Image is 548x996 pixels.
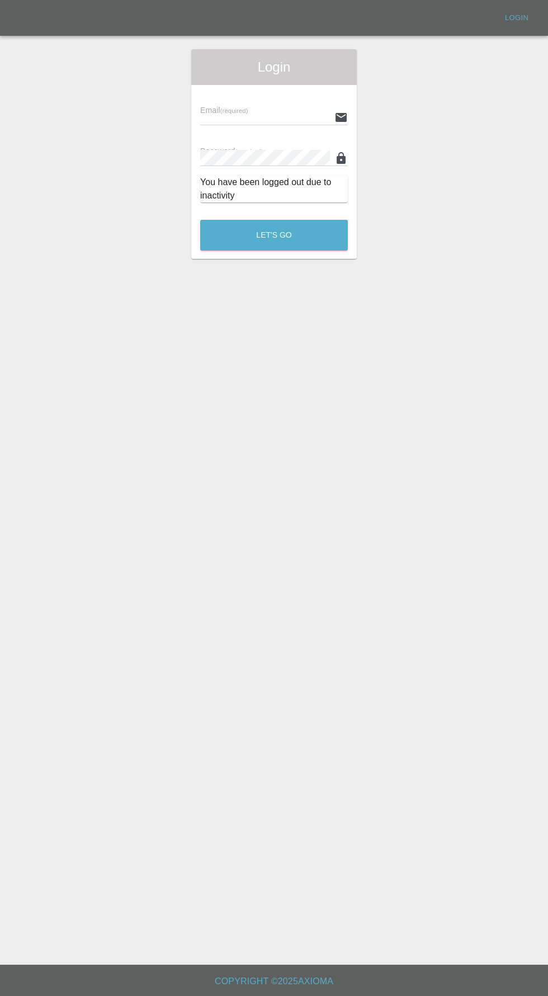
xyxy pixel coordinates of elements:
div: You have been logged out due to inactivity [200,176,348,202]
span: Login [200,58,348,76]
button: Let's Go [200,220,348,251]
span: Password [200,147,263,155]
h6: Copyright © 2025 Axioma [9,974,539,989]
small: (required) [235,148,263,155]
small: (required) [220,107,248,114]
span: Email [200,106,248,115]
a: Login [499,10,535,27]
